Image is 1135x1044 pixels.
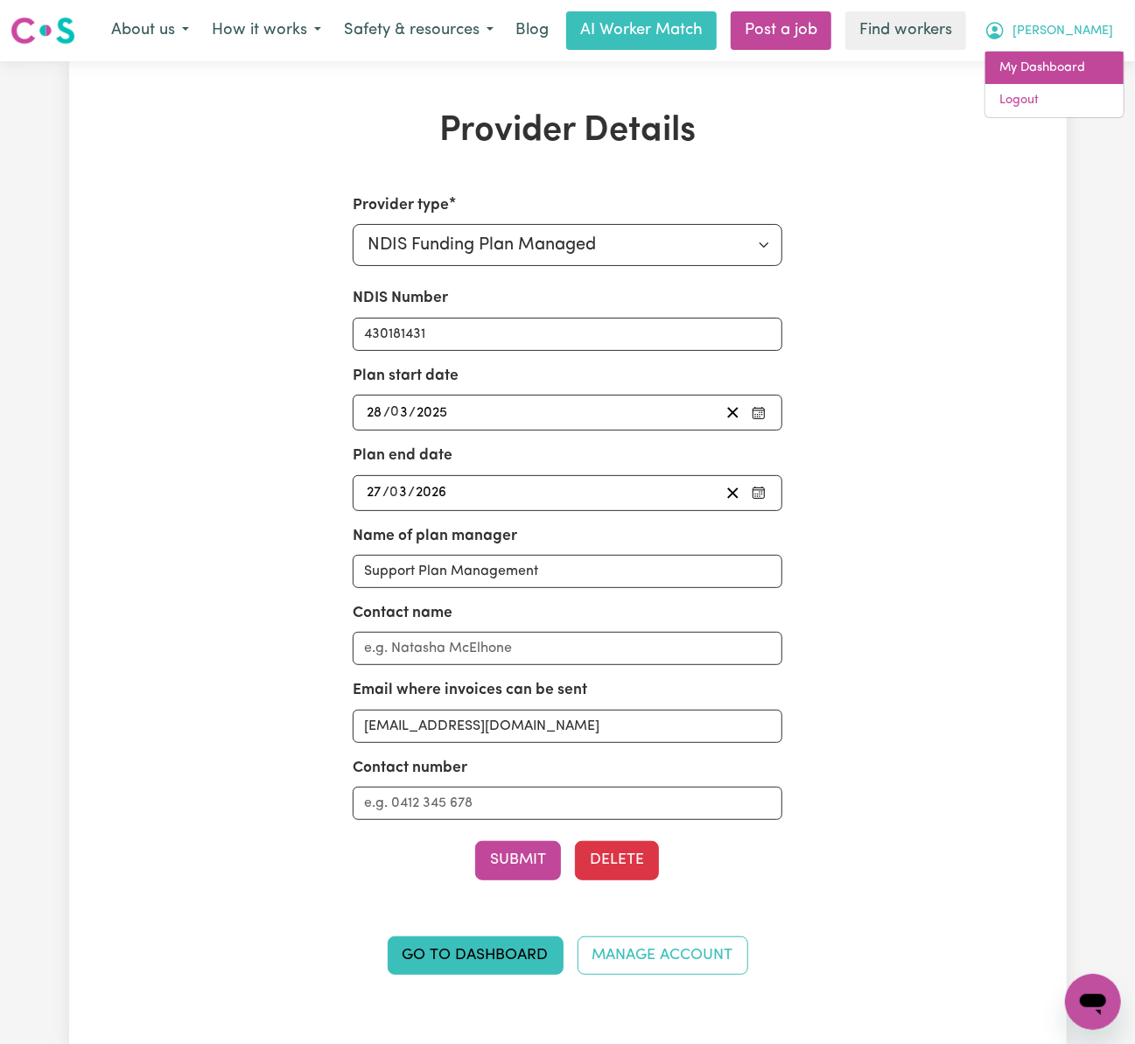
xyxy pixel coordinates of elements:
[353,787,782,820] input: e.g. 0412 345 678
[391,481,409,505] input: --
[392,401,410,424] input: --
[383,405,390,421] span: /
[353,194,449,217] label: Provider type
[746,401,771,424] button: Pick your plan start date
[719,401,746,424] button: Clear plan start date
[353,710,782,743] input: e.g. nat.mc@myplanmanager.com.au
[388,936,564,975] a: Go to Dashboard
[11,15,75,46] img: Careseekers logo
[353,555,782,588] input: e.g. MyPlanManager Pty. Ltd.
[973,12,1124,49] button: My Account
[415,481,448,505] input: ----
[985,52,1124,85] a: My Dashboard
[353,632,782,665] input: e.g. Natasha McElhone
[353,757,467,780] label: Contact number
[100,12,200,49] button: About us
[475,841,561,879] button: Submit
[566,11,717,50] a: AI Worker Match
[845,11,966,50] a: Find workers
[1012,22,1113,41] span: [PERSON_NAME]
[382,485,389,501] span: /
[366,481,382,505] input: --
[985,84,1124,117] a: Logout
[353,679,587,702] label: Email where invoices can be sent
[731,11,831,50] a: Post a job
[575,841,659,879] button: Delete
[1065,974,1121,1030] iframe: Button to launch messaging window
[353,602,452,625] label: Contact name
[246,110,890,152] h1: Provider Details
[390,406,399,420] span: 0
[984,51,1124,118] div: My Account
[200,12,333,49] button: How it works
[353,318,782,351] input: Enter your NDIS number
[578,936,748,975] a: Manage Account
[353,287,448,310] label: NDIS Number
[389,486,398,500] span: 0
[11,11,75,51] a: Careseekers logo
[333,12,505,49] button: Safety & resources
[353,525,517,548] label: Name of plan manager
[505,11,559,50] a: Blog
[719,481,746,505] button: Clear plan end date
[353,445,452,467] label: Plan end date
[409,405,416,421] span: /
[408,485,415,501] span: /
[366,401,383,424] input: --
[416,401,449,424] input: ----
[353,365,459,388] label: Plan start date
[746,481,771,505] button: Pick your plan end date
